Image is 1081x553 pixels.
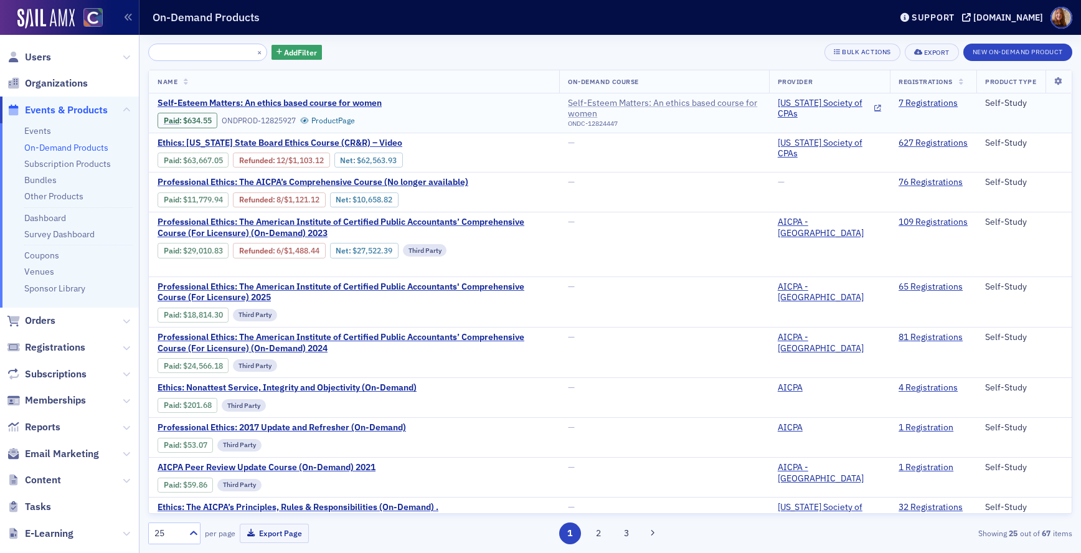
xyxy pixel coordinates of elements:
h1: On-Demand Products [153,10,260,25]
div: Self-Study [985,138,1063,149]
span: $634.55 [183,116,212,125]
div: Bulk Actions [842,49,890,55]
a: 7 Registrations [899,98,958,109]
div: Paid: 9 - $63455 [158,113,217,128]
span: : [164,310,183,319]
span: Net : [336,195,352,204]
a: Other Products [24,191,83,202]
div: Self-Study [985,462,1063,473]
span: : [164,116,183,125]
div: Paid: 1 - $5307 [158,438,213,453]
a: Venues [24,266,54,277]
span: : [164,195,183,204]
a: AICPA [778,382,812,394]
div: Self-Study [985,422,1063,433]
div: Paid: 79 - $1177994 [158,192,229,207]
span: Professional Ethics: The AICPA’s Comprehensive Course (No longer available) [158,177,468,188]
a: Self-Esteem Matters: An ethics based course for women [568,98,760,120]
span: $18,814.30 [183,310,223,319]
a: Paid [164,195,179,204]
span: Professional Ethics: 2017 Update and Refresher (On-Demand) [158,422,406,433]
span: : [239,246,276,255]
span: — [568,382,575,393]
span: : [164,440,183,450]
img: SailAMX [83,8,103,27]
button: 1 [559,522,581,544]
span: Self-Esteem Matters: An ethics based course for women [158,98,382,109]
span: : [239,156,276,165]
div: Self-Study [985,382,1063,394]
span: — [568,216,575,227]
span: : [164,156,183,165]
a: AICPA Peer Review Update Course (On-Demand) 2021 [158,462,385,473]
a: Survey Dashboard [24,229,95,240]
a: Professional Ethics: The American Institute of Certified Public Accountants’ Comprehensive Course... [158,332,550,354]
button: New On-Demand Product [963,44,1072,61]
div: Third Party [222,399,266,412]
a: Email Marketing [7,447,99,461]
span: On-Demand Course [568,77,638,86]
span: Registrations [25,341,85,354]
span: : [164,480,183,489]
span: : [164,361,183,371]
span: Memberships [25,394,86,407]
a: Organizations [7,77,88,90]
a: Registrations [7,341,85,354]
span: Add Filter [284,47,317,58]
a: Events [24,125,51,136]
button: Export Page [240,524,309,543]
span: — [568,461,575,473]
span: — [568,422,575,433]
div: Net: $2752239 [330,243,399,258]
a: AICPA [778,422,812,433]
div: Third Party [403,244,447,257]
a: Refunded [239,156,273,165]
span: $1,121.12 [284,195,319,204]
div: Paid: 1 - $5986 [158,478,213,493]
a: Paid [164,400,179,410]
a: 1 Registration [899,462,953,473]
a: Paid [164,116,179,125]
strong: 67 [1040,527,1053,539]
span: Tasks [25,500,51,514]
a: [US_STATE] Society of CPAs [778,502,881,524]
span: — [778,176,785,187]
a: Ethics: The AICPA’s Principles, Rules & Responsibilities (On-Demand) . [158,502,438,513]
span: Orders [25,314,55,328]
a: Professional Ethics: The AICPA’s Comprehensive Course (No longer available) [158,177,522,188]
span: $59.86 [183,480,207,489]
a: Ethics: Nonattest Service, Integrity and Objectivity (On-Demand) [158,382,417,394]
a: Orders [7,314,55,328]
div: 25 [154,527,182,540]
a: 109 Registrations [899,217,968,228]
div: Self-Study [985,281,1063,293]
div: Paid: 128 - $2901083 [158,243,229,258]
a: AICPA - [GEOGRAPHIC_DATA] [778,332,881,354]
div: Net: $6256393 [334,153,403,168]
div: Export [924,49,950,56]
a: 4 Registrations [899,382,958,394]
a: AICPA - [GEOGRAPHIC_DATA] [778,462,881,484]
span: Organizations [25,77,88,90]
div: Self-Study [985,98,1063,109]
span: Events & Products [25,103,108,117]
button: Bulk Actions [824,44,900,61]
span: $201.68 [183,400,212,410]
span: : [164,246,183,255]
button: AddFilter [271,45,323,60]
div: Paid: 106 - $2456618 [158,358,229,373]
button: 3 [616,522,638,544]
a: Subscription Products [24,158,111,169]
span: Net : [340,156,357,165]
a: [US_STATE] Society of CPAs [778,98,881,120]
a: Paid [164,440,179,450]
span: Content [25,473,61,487]
div: Third Party [217,479,262,491]
a: AICPA - [GEOGRAPHIC_DATA] [778,217,881,239]
span: $27,522.39 [352,246,392,255]
div: ONDPROD-12825927 [222,116,296,125]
